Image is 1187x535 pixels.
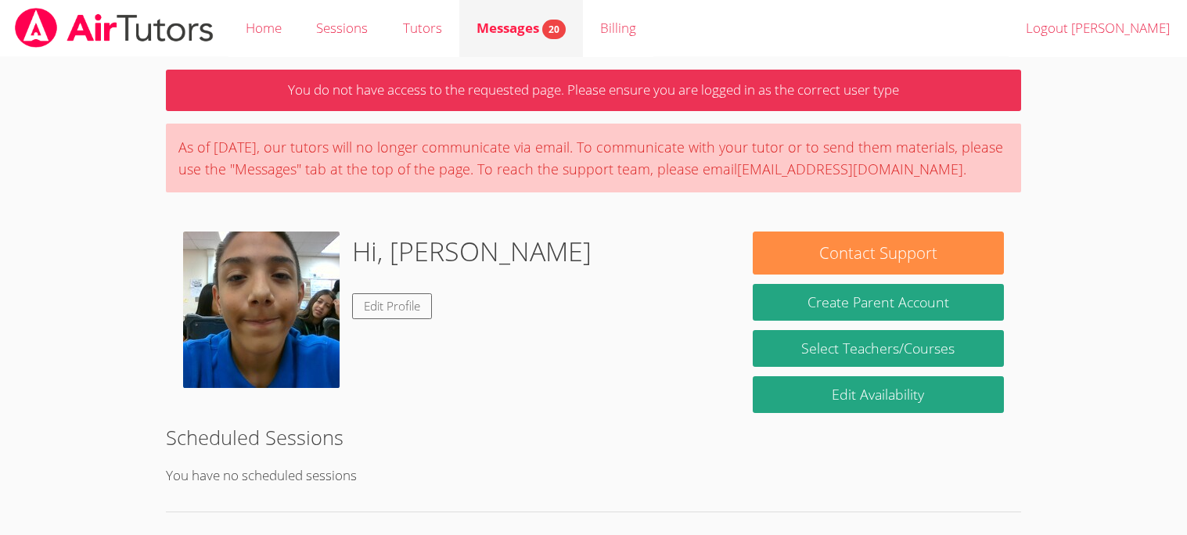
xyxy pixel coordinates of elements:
[753,232,1003,275] button: Contact Support
[166,465,1020,487] p: You have no scheduled sessions
[166,124,1020,192] div: As of [DATE], our tutors will no longer communicate via email. To communicate with your tutor or ...
[477,19,566,37] span: Messages
[352,293,432,319] a: Edit Profile
[13,8,215,48] img: airtutors_banner-c4298cdbf04f3fff15de1276eac7730deb9818008684d7c2e4769d2f7ddbe033.png
[542,20,566,39] span: 20
[753,284,1003,321] button: Create Parent Account
[352,232,592,271] h1: Hi, [PERSON_NAME]
[166,422,1020,452] h2: Scheduled Sessions
[753,330,1003,367] a: Select Teachers/Courses
[753,376,1003,413] a: Edit Availability
[166,70,1020,111] p: You do not have access to the requested page. Please ensure you are logged in as the correct user...
[183,232,340,388] img: IMG_20250317_100456.jpg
